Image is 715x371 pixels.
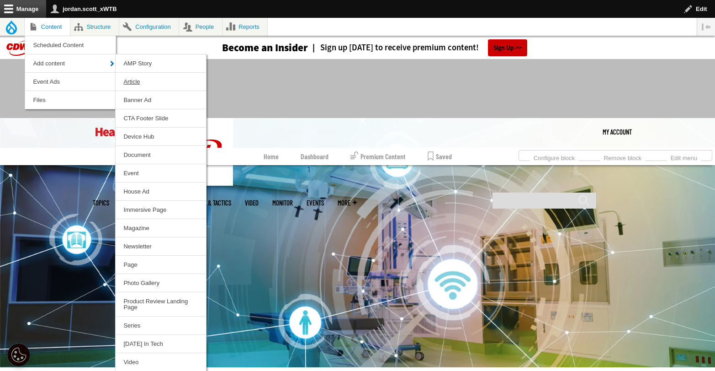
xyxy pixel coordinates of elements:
[25,73,116,91] a: Event Ads
[116,109,206,127] a: CTA Footer Slide
[116,128,206,145] a: Device Hub
[179,18,222,36] a: People
[70,18,119,36] a: Structure
[600,152,645,162] a: Remove block
[164,178,233,188] a: CDW
[116,164,206,182] a: Event
[264,148,279,165] a: Home
[7,344,30,366] div: Cookie Settings
[350,148,406,165] a: Premium Content
[603,118,632,145] div: User menu
[116,201,206,219] a: Immersive Page
[697,18,715,36] button: Vertical orientation
[116,183,206,200] a: House Ad
[667,152,701,162] a: Edit menu
[116,73,206,91] a: Article
[116,146,206,164] a: Document
[222,18,268,36] a: Reports
[116,237,206,255] a: Newsletter
[116,219,206,237] a: Magazine
[116,256,206,274] a: Page
[25,54,116,72] a: Add content
[116,353,206,371] a: Video
[7,344,30,366] button: Open Preferences
[428,148,452,165] a: Saved
[119,18,179,36] a: Configuration
[222,43,308,53] h3: Become an Insider
[530,152,578,162] a: Configure block
[245,199,259,206] a: Video
[196,199,231,206] a: Tips & Tactics
[95,127,151,136] img: Home
[188,43,308,53] a: Become an Insider
[116,274,206,292] a: Photo Gallery
[116,91,206,109] a: Banner Ad
[191,68,524,109] iframe: advertisement
[308,43,479,52] a: Sign up [DATE] to receive premium content!
[116,292,206,316] a: Product Review Landing Page
[307,199,324,206] a: Events
[488,39,527,56] a: Sign Up
[25,18,70,36] a: Content
[116,317,206,334] a: Series
[116,54,206,72] a: AMP Story
[25,36,116,54] a: Scheduled Content
[25,91,116,109] a: Files
[272,199,293,206] a: MonITor
[338,199,357,206] span: More
[603,118,632,145] a: My Account
[301,148,328,165] a: Dashboard
[93,199,109,206] span: Topics
[116,335,206,353] a: [DATE] In Tech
